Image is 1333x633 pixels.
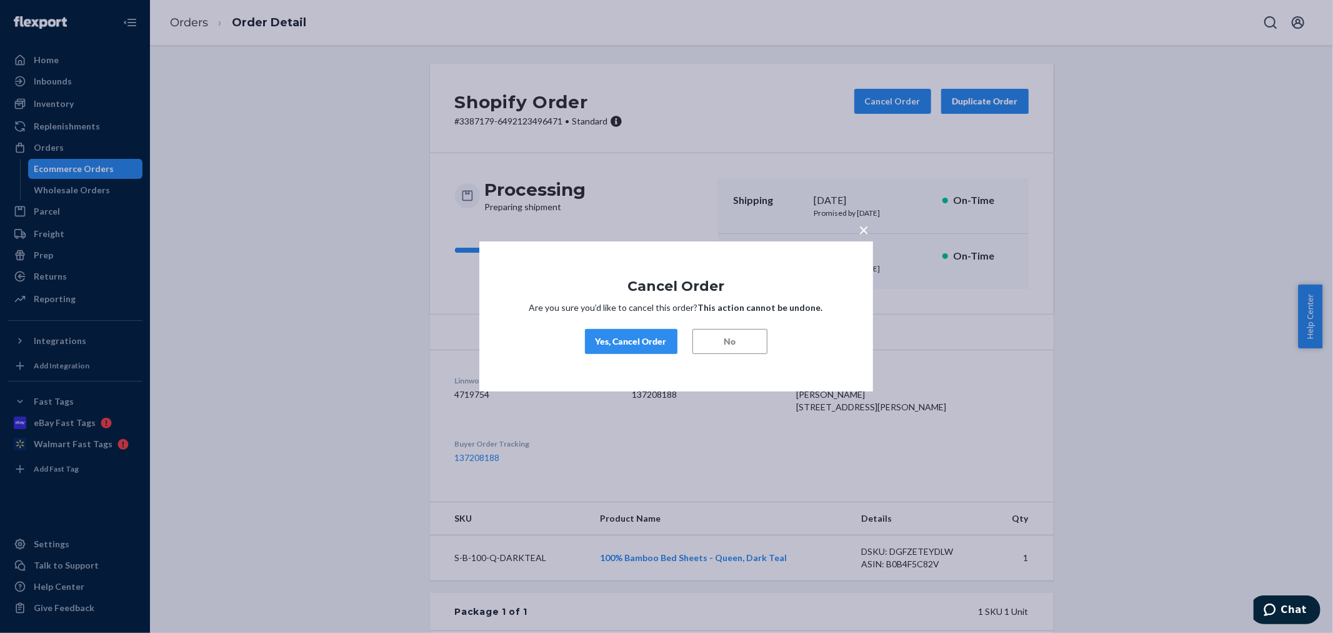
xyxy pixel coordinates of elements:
p: Are you sure you’d like to cancel this order? [517,301,836,314]
h1: Cancel Order [517,279,836,294]
strong: This action cannot be undone. [698,302,823,313]
button: No [692,329,767,354]
button: Yes, Cancel Order [585,329,677,354]
span: × [859,219,869,240]
iframe: Opens a widget where you can chat to one of our agents [1254,595,1321,627]
div: Yes, Cancel Order [596,335,667,348]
